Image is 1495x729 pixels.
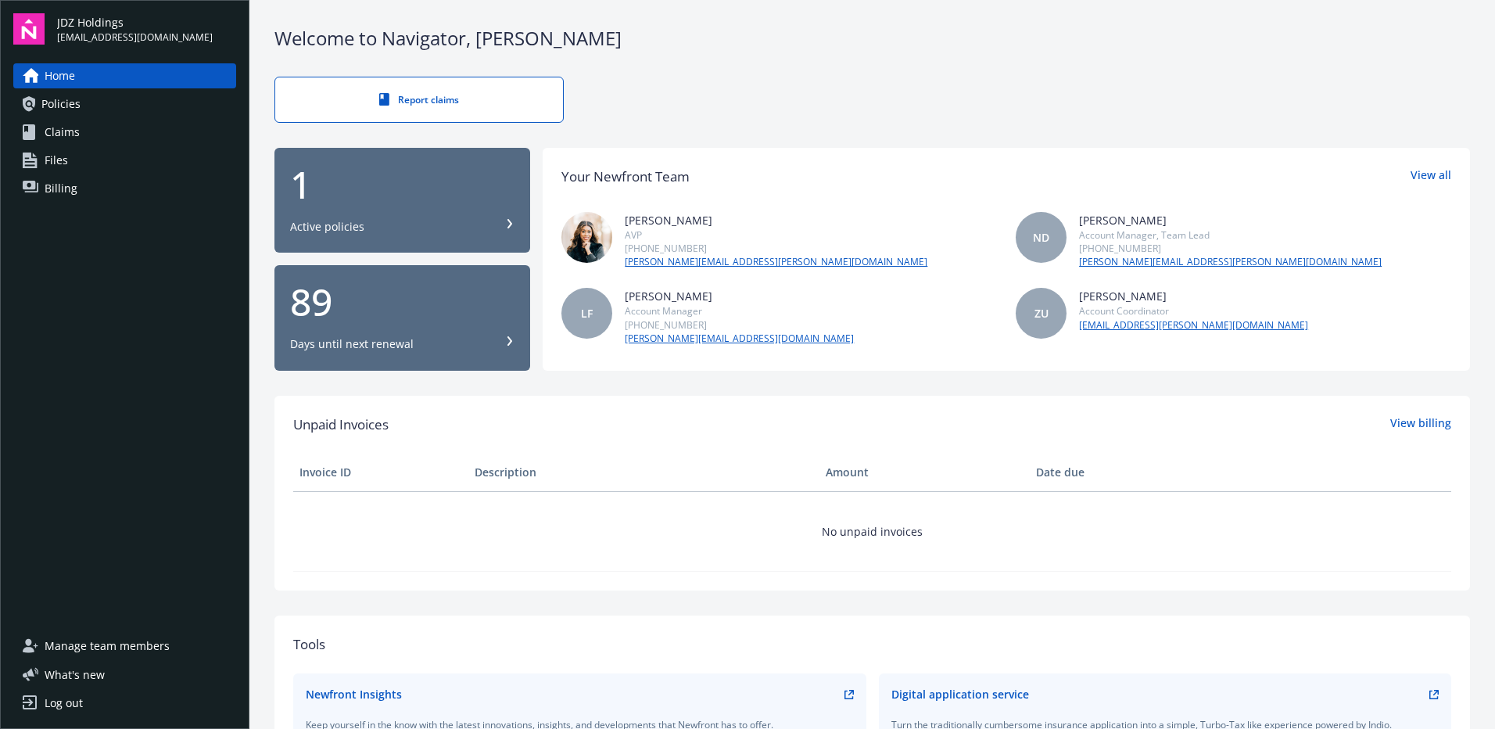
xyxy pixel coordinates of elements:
div: AVP [625,228,927,242]
div: [PERSON_NAME] [625,288,854,304]
div: [PERSON_NAME] [625,212,927,228]
img: navigator-logo.svg [13,13,45,45]
button: JDZ Holdings[EMAIL_ADDRESS][DOMAIN_NAME] [57,13,236,45]
a: [EMAIL_ADDRESS][PERSON_NAME][DOMAIN_NAME] [1079,318,1308,332]
div: Active policies [290,219,364,235]
div: 1 [290,166,514,203]
span: Policies [41,92,81,117]
span: Files [45,148,68,173]
div: Account Manager [625,304,854,318]
span: LF [581,305,593,321]
a: [PERSON_NAME][EMAIL_ADDRESS][PERSON_NAME][DOMAIN_NAME] [1079,255,1382,269]
span: ZU [1034,305,1049,321]
div: Welcome to Navigator , [PERSON_NAME] [274,25,1470,52]
a: [PERSON_NAME][EMAIL_ADDRESS][PERSON_NAME][DOMAIN_NAME] [625,255,927,269]
th: Amount [819,454,1030,491]
a: View all [1411,167,1451,187]
div: Account Coordinator [1079,304,1308,318]
span: Claims [45,120,80,145]
button: 89Days until next renewal [274,265,530,371]
a: Report claims [274,77,564,123]
th: Description [468,454,819,491]
span: [EMAIL_ADDRESS][DOMAIN_NAME] [57,31,213,45]
td: No unpaid invoices [293,491,1451,571]
button: 1Active policies [274,148,530,253]
a: Home [13,63,236,88]
div: [PERSON_NAME] [1079,288,1308,304]
div: Report claims [307,93,532,106]
div: Days until next renewal [290,336,414,352]
div: [PHONE_NUMBER] [625,242,927,255]
div: Account Manager, Team Lead [1079,228,1382,242]
span: ND [1033,229,1049,246]
span: Billing [45,176,77,201]
span: Home [45,63,75,88]
span: JDZ Holdings [57,14,213,31]
div: [PHONE_NUMBER] [625,318,854,332]
div: [PERSON_NAME] [1079,212,1382,228]
div: Your Newfront Team [561,167,690,187]
div: [PHONE_NUMBER] [1079,242,1382,255]
a: Files [13,148,236,173]
a: Billing [13,176,236,201]
th: Invoice ID [293,454,468,491]
img: photo [561,212,612,263]
th: Date due [1030,454,1205,491]
a: View billing [1390,415,1451,435]
span: Unpaid Invoices [293,415,389,435]
div: 89 [290,283,514,321]
a: Claims [13,120,236,145]
a: [PERSON_NAME][EMAIL_ADDRESS][DOMAIN_NAME] [625,332,854,346]
a: Policies [13,92,236,117]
